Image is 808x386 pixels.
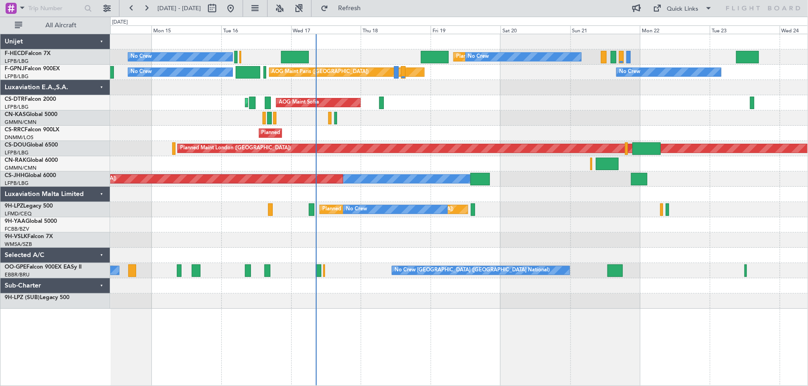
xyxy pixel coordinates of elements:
[346,202,367,216] div: No Crew
[316,1,372,16] button: Refresh
[5,104,29,110] a: LFPB/LBG
[5,264,26,270] span: OO-GPE
[5,119,37,126] a: GMMN/CMN
[5,173,56,178] a: CS-JHHGlobal 6000
[5,234,27,239] span: 9H-VSLK
[112,18,128,26] div: [DATE]
[5,127,59,133] a: CS-RRCFalcon 900LX
[456,50,602,64] div: Planned Maint [GEOGRAPHIC_DATA] ([GEOGRAPHIC_DATA])
[710,25,780,34] div: Tue 23
[157,4,201,12] span: [DATE] - [DATE]
[619,65,640,79] div: No Crew
[5,97,25,102] span: CS-DTR
[361,25,431,34] div: Thu 18
[5,158,58,163] a: CN-RAKGlobal 6000
[5,134,33,141] a: DNMM/LOS
[24,22,98,29] span: All Aircraft
[272,65,369,79] div: AOG Maint Paris ([GEOGRAPHIC_DATA])
[221,25,291,34] div: Tue 16
[5,165,37,172] a: GMMN/CMN
[5,226,29,233] a: FCBB/BZV
[151,25,221,34] div: Mon 15
[5,203,23,209] span: 9H-LPZ
[5,173,25,178] span: CS-JHH
[81,25,151,34] div: Sun 14
[28,1,81,15] input: Trip Number
[5,142,26,148] span: CS-DOU
[5,149,29,156] a: LFPB/LBG
[5,210,31,217] a: LFMD/CEQ
[131,65,152,79] div: No Crew
[431,25,501,34] div: Fri 19
[5,158,26,163] span: CN-RAK
[262,126,407,140] div: Planned Maint [GEOGRAPHIC_DATA] ([GEOGRAPHIC_DATA])
[468,50,489,64] div: No Crew
[5,295,69,300] a: 9H-LPZ (SUB)Legacy 500
[291,25,361,34] div: Wed 17
[5,142,58,148] a: CS-DOUGlobal 6500
[5,112,57,117] a: CN-KASGlobal 5000
[5,73,29,80] a: LFPB/LBG
[5,51,50,56] a: F-HECDFalcon 7X
[10,18,100,33] button: All Aircraft
[667,5,699,14] div: Quick Links
[5,219,57,224] a: 9H-YAAGlobal 5000
[5,127,25,133] span: CS-RRC
[649,1,717,16] button: Quick Links
[322,202,453,216] div: Planned [GEOGRAPHIC_DATA] ([GEOGRAPHIC_DATA])
[5,51,25,56] span: F-HECD
[5,219,25,224] span: 9H-YAA
[5,112,26,117] span: CN-KAS
[5,234,53,239] a: 9H-VSLKFalcon 7X
[5,241,32,248] a: WMSA/SZB
[5,66,25,72] span: F-GPNJ
[5,58,29,65] a: LFPB/LBG
[5,295,40,300] span: 9H-LPZ (SUB)
[570,25,640,34] div: Sun 21
[501,25,570,34] div: Sat 20
[640,25,710,34] div: Mon 22
[330,5,369,12] span: Refresh
[5,97,56,102] a: CS-DTRFalcon 2000
[5,180,29,187] a: LFPB/LBG
[5,66,60,72] a: F-GPNJFalcon 900EX
[5,264,81,270] a: OO-GPEFalcon 900EX EASy II
[5,271,30,278] a: EBBR/BRU
[5,203,53,209] a: 9H-LPZLegacy 500
[395,263,550,277] div: No Crew [GEOGRAPHIC_DATA] ([GEOGRAPHIC_DATA] National)
[279,96,319,110] div: AOG Maint Sofia
[131,50,152,64] div: No Crew
[180,141,291,155] div: Planned Maint London ([GEOGRAPHIC_DATA])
